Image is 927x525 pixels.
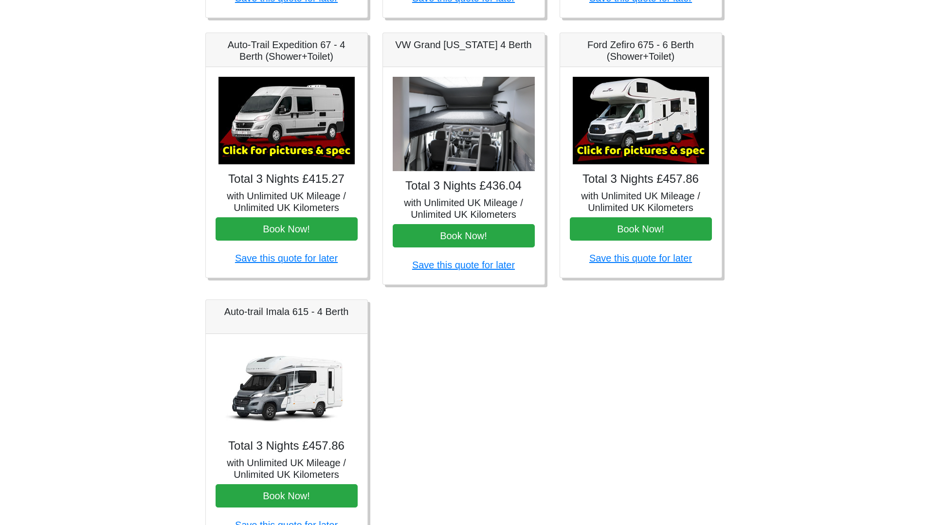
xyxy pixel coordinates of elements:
img: Auto-Trail Expedition 67 - 4 Berth (Shower+Toilet) [218,77,355,164]
a: Save this quote for later [589,253,692,263]
button: Book Now! [216,484,358,507]
button: Book Now! [570,217,712,241]
h4: Total 3 Nights £457.86 [570,172,712,186]
img: Ford Zefiro 675 - 6 Berth (Shower+Toilet) [573,77,709,164]
h5: Auto-Trail Expedition 67 - 4 Berth (Shower+Toilet) [216,39,358,62]
h5: VW Grand [US_STATE] 4 Berth [393,39,535,51]
img: Auto-trail Imala 615 - 4 Berth [218,344,355,431]
h4: Total 3 Nights £415.27 [216,172,358,186]
h5: Ford Zefiro 675 - 6 Berth (Shower+Toilet) [570,39,712,62]
img: VW Grand California 4 Berth [393,77,535,172]
h5: with Unlimited UK Mileage / Unlimited UK Kilometers [393,197,535,220]
button: Book Now! [216,217,358,241]
button: Book Now! [393,224,535,247]
h4: Total 3 Nights £457.86 [216,439,358,453]
h4: Total 3 Nights £436.04 [393,179,535,193]
h5: with Unlimited UK Mileage / Unlimited UK Kilometers [216,457,358,480]
h5: with Unlimited UK Mileage / Unlimited UK Kilometers [216,190,358,213]
a: Save this quote for later [412,260,515,270]
h5: Auto-trail Imala 615 - 4 Berth [216,306,358,317]
a: Save this quote for later [235,253,338,263]
h5: with Unlimited UK Mileage / Unlimited UK Kilometers [570,190,712,213]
